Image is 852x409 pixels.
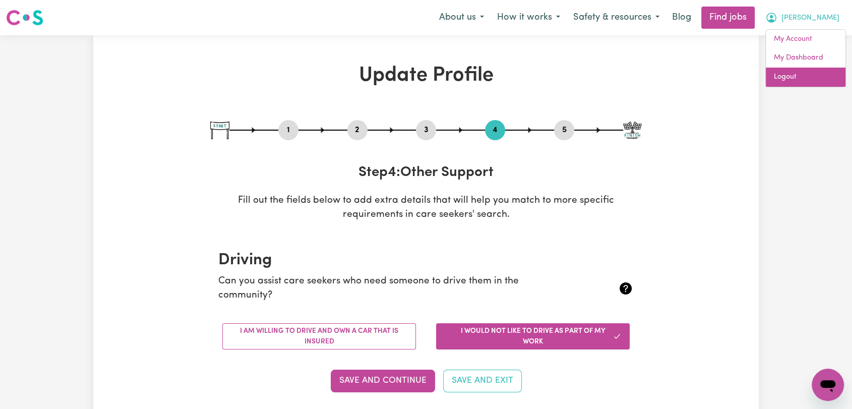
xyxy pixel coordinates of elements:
[210,194,642,223] p: Fill out the fields below to add extra details that will help you match to more specific requirem...
[812,369,844,401] iframe: Button to launch messaging window
[781,13,839,24] span: [PERSON_NAME]
[701,7,755,29] a: Find jobs
[218,274,565,304] p: Can you assist care seekers who need someone to drive them in the community?
[759,7,846,28] button: My Account
[218,251,634,270] h2: Driving
[766,68,845,87] a: Logout
[210,164,642,182] h3: Step 4 : Other Support
[6,6,43,29] a: Careseekers logo
[443,370,522,392] button: Save and Exit
[278,124,298,137] button: Go to step 1
[222,323,416,349] button: I am willing to drive and own a car that is insured
[210,64,642,88] h1: Update Profile
[766,30,845,49] a: My Account
[433,7,491,28] button: About us
[554,124,574,137] button: Go to step 5
[416,124,436,137] button: Go to step 3
[347,124,368,137] button: Go to step 2
[666,7,697,29] a: Blog
[766,48,845,68] a: My Dashboard
[6,9,43,27] img: Careseekers logo
[765,29,846,87] div: My Account
[331,370,435,392] button: Save and Continue
[567,7,666,28] button: Safety & resources
[485,124,505,137] button: Go to step 4
[491,7,567,28] button: How it works
[436,323,630,349] button: I would not like to drive as part of my work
